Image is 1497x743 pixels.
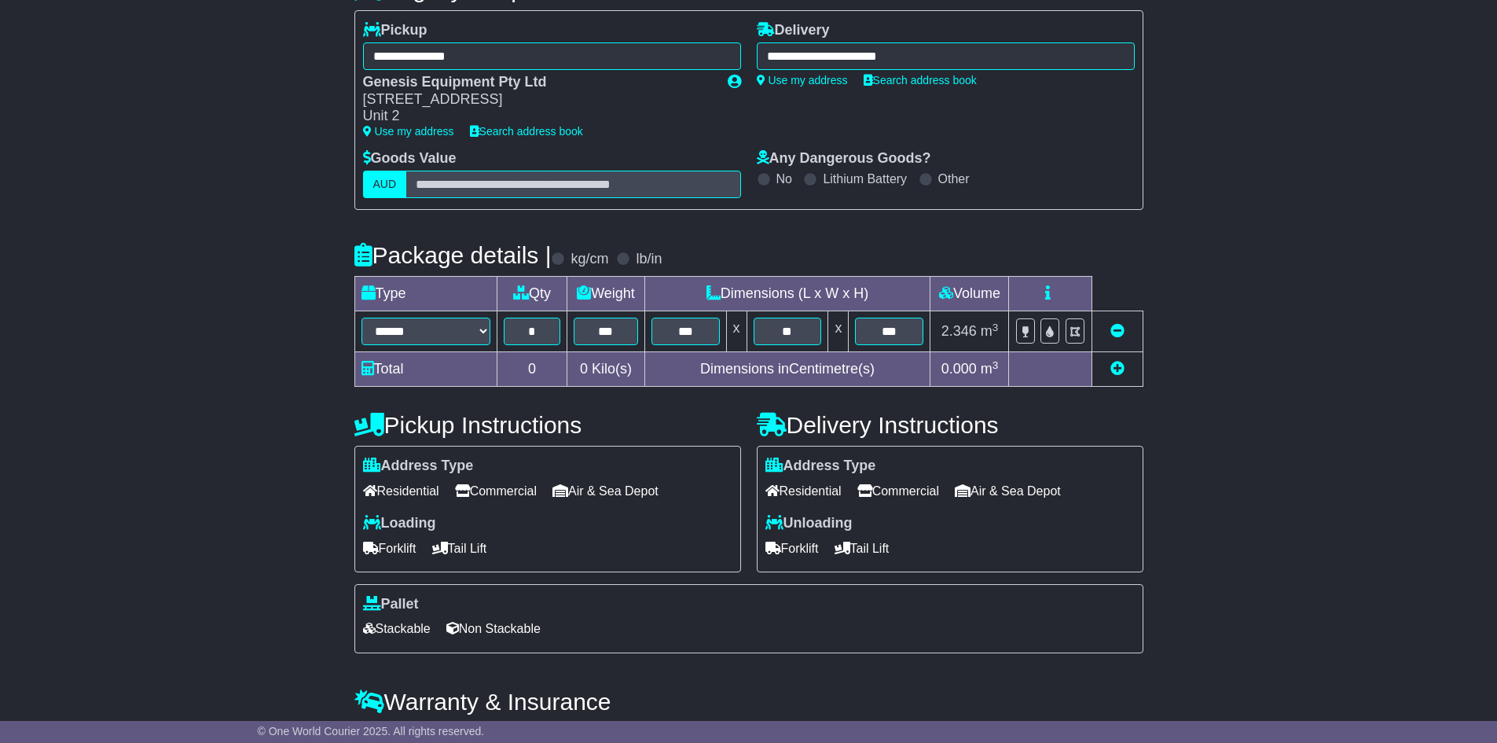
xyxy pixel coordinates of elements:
span: Commercial [455,479,537,503]
td: x [726,311,747,352]
label: Pallet [363,596,419,613]
span: Tail Lift [432,536,487,561]
label: Loading [363,515,436,532]
label: No [776,171,792,186]
span: 0 [580,361,588,377]
label: lb/in [636,251,662,268]
td: Weight [567,277,644,311]
td: Kilo(s) [567,352,644,387]
span: Air & Sea Depot [552,479,659,503]
label: AUD [363,171,407,198]
label: kg/cm [571,251,608,268]
div: [STREET_ADDRESS] [363,91,712,109]
label: Any Dangerous Goods? [757,150,931,167]
h4: Pickup Instructions [354,412,741,438]
span: Forklift [363,536,416,561]
h4: Warranty & Insurance [354,689,1143,715]
td: Type [354,277,497,311]
label: Unloading [765,515,853,532]
div: Genesis Equipment Pty Ltd [363,74,712,91]
span: Air & Sea Depot [955,479,1061,503]
span: 2.346 [941,323,977,339]
sup: 3 [992,359,999,371]
span: © One World Courier 2025. All rights reserved. [258,725,485,737]
span: Stackable [363,616,431,641]
a: Use my address [757,74,848,86]
span: m [981,361,999,377]
span: 0.000 [941,361,977,377]
a: Add new item [1110,361,1125,377]
a: Search address book [864,74,977,86]
td: Volume [930,277,1009,311]
span: Residential [363,479,439,503]
label: Other [938,171,970,186]
a: Search address book [470,125,583,138]
a: Use my address [363,125,454,138]
span: Residential [765,479,842,503]
span: Tail Lift [835,536,890,561]
h4: Package details | [354,242,552,268]
span: Commercial [857,479,939,503]
label: Goods Value [363,150,457,167]
td: x [828,311,849,352]
label: Address Type [363,458,474,475]
a: Remove this item [1110,323,1125,339]
span: Non Stackable [446,616,541,641]
span: Forklift [765,536,819,561]
td: Total [354,352,497,387]
div: Unit 2 [363,108,712,125]
h4: Delivery Instructions [757,412,1143,438]
label: Delivery [757,22,830,39]
span: m [981,323,999,339]
td: Dimensions (L x W x H) [644,277,930,311]
td: 0 [497,352,567,387]
label: Lithium Battery [823,171,907,186]
label: Address Type [765,458,876,475]
td: Qty [497,277,567,311]
sup: 3 [992,322,999,333]
td: Dimensions in Centimetre(s) [644,352,930,387]
label: Pickup [363,22,427,39]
